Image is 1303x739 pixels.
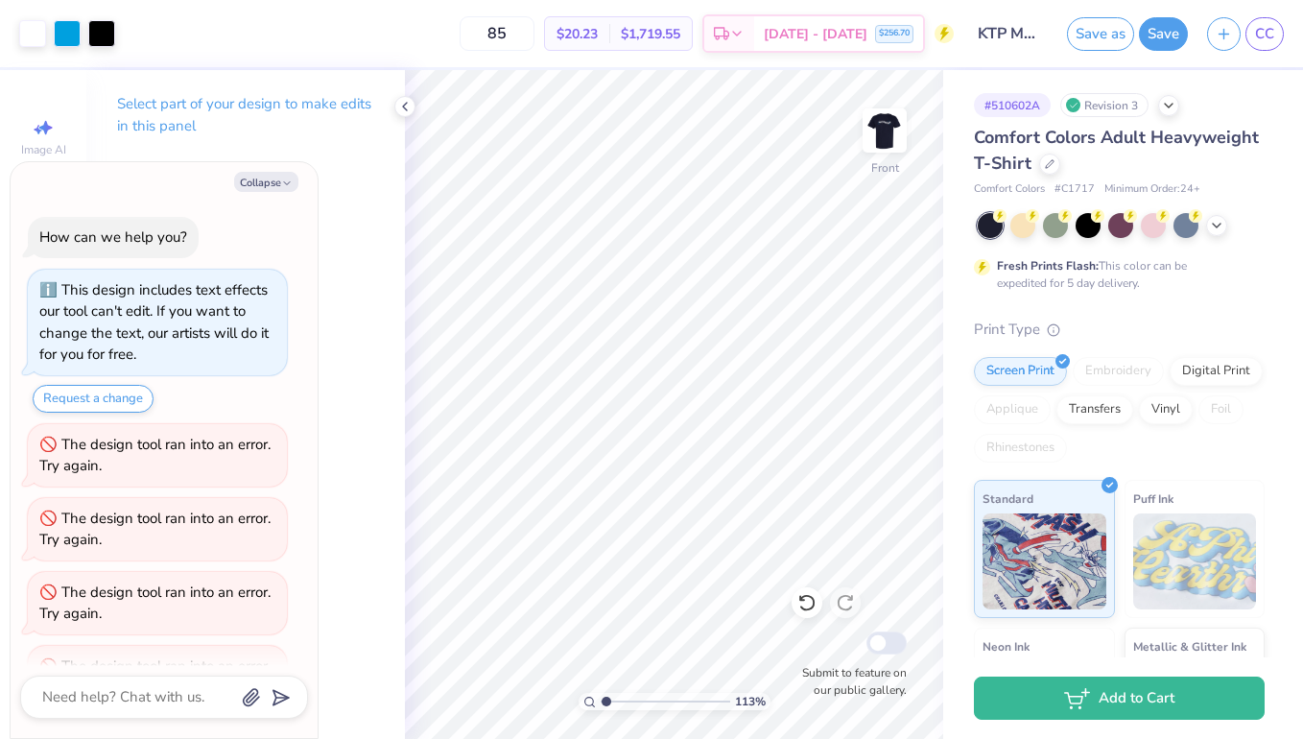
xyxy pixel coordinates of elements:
span: 113 % [735,693,766,710]
input: Untitled Design [963,14,1057,53]
button: Save [1139,17,1188,51]
div: This color can be expedited for 5 day delivery. [997,257,1233,292]
button: Add to Cart [974,677,1265,720]
span: Metallic & Glitter Ink [1133,636,1246,656]
div: Revision 3 [1060,93,1149,117]
span: CC [1255,23,1274,45]
div: The design tool ran into an error. Try again. [39,509,271,550]
div: Transfers [1056,395,1133,424]
button: Collapse [234,172,298,192]
div: Embroidery [1073,357,1164,386]
div: How can we help you? [39,227,187,247]
label: Submit to feature on our public gallery. [792,664,907,699]
div: Digital Print [1170,357,1263,386]
div: # 510602A [974,93,1051,117]
div: Front [871,159,899,177]
div: The design tool ran into an error. Try again. [39,583,271,624]
span: Minimum Order: 24 + [1104,181,1200,198]
div: Rhinestones [974,434,1067,463]
img: Front [865,111,904,150]
span: $1,719.55 [621,24,680,44]
span: $256.70 [879,27,910,40]
div: The design tool ran into an error. Try again. [39,435,271,476]
span: $20.23 [557,24,598,44]
input: – – [460,16,534,51]
img: Standard [983,513,1106,609]
div: Applique [974,395,1051,424]
span: Comfort Colors Adult Heavyweight T-Shirt [974,126,1259,175]
a: CC [1245,17,1284,51]
span: [DATE] - [DATE] [764,24,867,44]
span: Puff Ink [1133,489,1173,509]
p: Select part of your design to make edits in this panel [117,93,374,137]
img: Puff Ink [1133,513,1257,609]
span: Neon Ink [983,636,1030,656]
div: Print Type [974,319,1265,341]
span: Image AI [21,142,66,157]
strong: Fresh Prints Flash: [997,258,1099,274]
div: The design tool ran into an error. Try again. [39,656,271,698]
span: Standard [983,489,1033,509]
div: Vinyl [1139,395,1193,424]
span: # C1717 [1054,181,1095,198]
div: This design includes text effects our tool can't edit. If you want to change the text, our artist... [39,280,269,365]
div: Screen Print [974,357,1067,386]
button: Request a change [33,385,154,413]
button: Save as [1067,17,1134,51]
div: Foil [1198,395,1244,424]
span: Comfort Colors [974,181,1045,198]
